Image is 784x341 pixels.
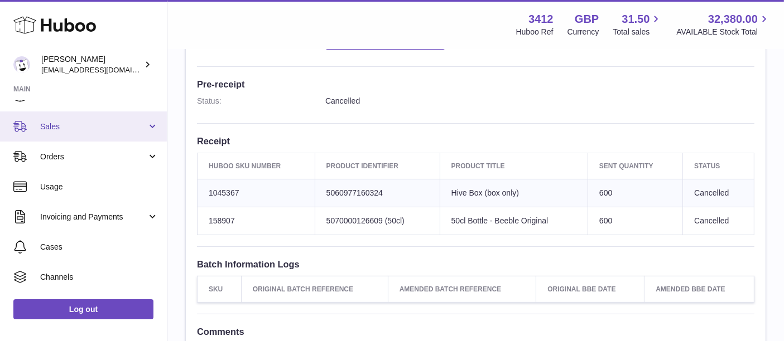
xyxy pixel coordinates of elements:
[528,12,554,27] strong: 3412
[40,242,158,252] span: Cases
[516,27,554,37] div: Huboo Ref
[13,56,30,73] img: internalAdmin-3412@internal.huboo.com
[13,299,153,319] a: Log out
[676,27,771,37] span: AVAILABLE Stock Total
[40,272,158,282] span: Channels
[536,276,644,302] th: Original BBE Date
[683,153,754,179] th: Status
[388,276,536,302] th: Amended Batch Reference
[708,12,758,27] span: 32,380.00
[315,207,440,235] td: 5070000126609 (50cl)
[197,96,325,106] dt: Status:
[198,207,315,235] td: 158907
[683,207,754,235] td: Cancelled
[644,276,754,302] th: Amended BBE Date
[588,153,683,179] th: Sent Quantity
[315,179,440,207] td: 5060977160324
[683,179,754,207] td: Cancelled
[197,258,754,270] h3: Batch Information Logs
[575,12,599,27] strong: GBP
[40,182,158,192] span: Usage
[40,152,147,162] span: Orders
[440,207,588,235] td: 50cl Bottle - Beeble Original
[197,135,754,147] h3: Receipt
[40,121,147,132] span: Sales
[198,153,315,179] th: Huboo SKU Number
[315,153,440,179] th: Product Identifier
[440,179,588,207] td: Hive Box (box only)
[567,27,599,37] div: Currency
[40,212,147,222] span: Invoicing and Payments
[241,276,388,302] th: Original Batch Reference
[198,276,242,302] th: SKU
[622,12,650,27] span: 31.50
[41,65,164,74] span: [EMAIL_ADDRESS][DOMAIN_NAME]
[197,325,754,338] h3: Comments
[676,12,771,37] a: 32,380.00 AVAILABLE Stock Total
[588,207,683,235] td: 600
[198,179,315,207] td: 1045367
[588,179,683,207] td: 600
[613,12,662,37] a: 31.50 Total sales
[440,153,588,179] th: Product title
[41,54,142,75] div: [PERSON_NAME]
[613,27,662,37] span: Total sales
[325,96,754,106] dd: Cancelled
[197,78,754,90] h3: Pre-receipt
